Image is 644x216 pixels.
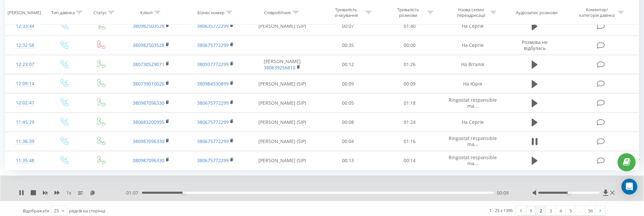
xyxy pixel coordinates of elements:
td: На Віталія [441,55,505,74]
a: 380987096330 [133,157,164,163]
td: 00:07 [317,17,379,36]
td: 01:18 [379,93,441,113]
td: 00:35 [317,36,379,55]
span: 00:09 [497,190,509,196]
td: 00:08 [317,113,379,132]
td: 00:09 [379,74,441,93]
div: Accessibility label [183,192,185,194]
td: [PERSON_NAME] (SIP) [248,151,317,170]
td: [PERSON_NAME] (SIP) [248,93,317,113]
span: Ringostat responsible ma... [449,154,497,166]
a: 380639256810 [264,64,295,71]
div: [PERSON_NAME] [8,10,41,15]
div: 11:45:29 [12,116,38,129]
div: Тривалість розмови [390,7,426,18]
a: 380987096330 [133,138,164,144]
a: 56 [586,206,595,215]
div: Open Intercom Messenger [622,179,637,195]
div: Accessibility label [568,192,570,194]
span: 1 x [66,190,71,196]
a: 380984330899 [197,81,229,87]
span: Ringostat responsible ma... [449,135,497,147]
div: Бізнес номер [197,10,224,15]
td: 00:00 [379,36,441,55]
a: 380987096330 [133,100,164,106]
td: 00:13 [317,151,379,170]
div: 12:02:47 [12,96,38,109]
a: 380675772299 [197,42,229,48]
a: 3 [546,206,556,215]
td: 01:40 [379,17,441,36]
td: 01:16 [379,132,441,151]
span: - 01:07 [125,190,142,196]
div: Назва схеми переадресації [454,7,489,18]
div: 12:32:58 [12,39,38,52]
a: 380937772299 [197,61,229,67]
td: 00:12 [317,55,379,74]
div: Аудіозапис розмови [516,10,558,15]
div: 11:35:48 [12,154,38,167]
a: 380982503528 [133,42,164,48]
div: Статус [93,10,107,15]
td: 00:14 [379,151,441,170]
a: 4 [556,206,566,215]
span: Ringostat responsible ma... [449,97,497,109]
td: 00:09 [317,74,379,93]
div: 12:23:07 [12,58,38,71]
span: Відображати [23,208,49,214]
div: Тривалість очікування [329,7,364,18]
div: … [576,206,586,215]
div: Тип дзвінка [51,10,75,15]
div: 12:09:14 [12,77,38,90]
a: 380739010026 [133,81,164,87]
td: На Юрія [441,74,505,93]
div: 1 - 25 з 1396 [490,207,513,214]
a: 380635772299 [197,23,229,29]
a: 380675772299 [197,157,229,163]
td: На Сергія [441,17,505,36]
a: 2 [536,206,546,215]
div: 25 [54,207,59,214]
td: 00:05 [317,93,379,113]
td: На Сергія [441,36,505,55]
a: 380675772299 [197,100,229,106]
td: [PERSON_NAME] (SIP) [248,74,317,93]
td: [PERSON_NAME] (SIP) [248,17,317,36]
td: На Сергія [441,113,505,132]
td: [PERSON_NAME] [248,55,317,74]
a: 380675772299 [197,138,229,144]
div: Клієнт [140,10,153,15]
td: 00:04 [317,132,379,151]
div: Коментар/категорія дзвінка [578,7,616,18]
a: 380683200995 [133,119,164,125]
a: 380675772299 [197,119,229,125]
a: 5 [566,206,576,215]
a: 1 [526,206,536,215]
div: 11:36:39 [12,135,38,148]
td: 01:24 [379,113,441,132]
div: 12:33:44 [12,20,38,33]
td: [PERSON_NAME] (SIP) [248,132,317,151]
div: Співробітник [264,10,291,15]
a: 380982503528 [133,23,164,29]
span: рядків на сторінці [69,208,105,214]
span: Розмова не відбулась [522,39,548,51]
td: 01:26 [379,55,441,74]
a: 380730529071 [133,61,164,67]
td: [PERSON_NAME] (SIP) [248,113,317,132]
